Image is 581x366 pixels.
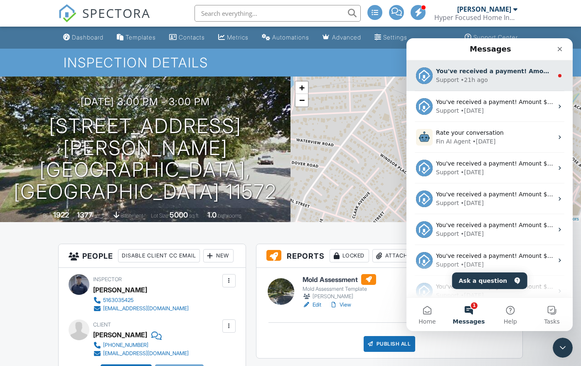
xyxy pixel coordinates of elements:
div: Dashboard [72,34,103,41]
div: 1377 [77,210,93,219]
div: Automations [272,34,309,41]
span: SPECTORA [82,4,150,22]
div: Locked [330,249,369,262]
img: Profile image for Support [10,183,26,200]
button: Ask a question [46,234,121,251]
span: basement [121,213,143,219]
div: • [DATE] [54,161,77,169]
span: Built [43,213,52,219]
img: Profile image for Support [10,152,26,169]
div: [EMAIL_ADDRESS][DOMAIN_NAME] [103,350,189,357]
span: Help [97,280,111,286]
div: [PERSON_NAME] [93,329,147,341]
a: Edit [303,301,321,309]
div: Attach [372,249,412,262]
a: Templates [113,30,159,45]
a: [EMAIL_ADDRESS][DOMAIN_NAME] [93,349,189,358]
div: • [DATE] [54,191,77,200]
div: • [DATE] [54,222,77,231]
h1: Inspection Details [64,55,518,70]
div: Publish All [364,336,416,352]
a: 5163035425 [93,296,189,304]
div: 5000 [170,210,188,219]
iframe: Intercom live chat [406,38,573,331]
div: Contacts [179,34,205,41]
div: Settings [383,34,407,41]
div: Metrics [227,34,249,41]
div: Disable Client CC Email [118,249,200,262]
div: [PERSON_NAME] [303,292,376,301]
div: Templates [126,34,156,41]
span: You've received a payment! Amount $650.00 Fee $0.00 Net $650.00 Transaction # Inspection [STREET_... [30,122,363,129]
a: [PHONE_NUMBER] [93,341,189,349]
img: The Best Home Inspection Software - Spectora [58,4,76,22]
a: View [330,301,351,309]
button: Tasks [125,260,166,293]
h1: [STREET_ADDRESS][PERSON_NAME] [GEOGRAPHIC_DATA], [GEOGRAPHIC_DATA] 11572 [13,115,277,203]
a: SPECTORA [58,11,150,29]
div: [PERSON_NAME] [457,5,511,13]
div: Support Center [473,34,518,41]
button: Help [83,260,125,293]
a: Contacts [166,30,208,45]
span: Inspector [93,276,122,282]
button: Messages [42,260,83,293]
span: Messages [46,280,78,286]
a: Dashboard [60,30,107,45]
h3: People [59,244,246,268]
input: Search everything... [194,5,361,22]
div: • [DATE] [54,253,77,262]
a: Zoom in [295,82,308,94]
a: Support Center [461,30,521,45]
div: Support [30,130,52,138]
div: Mold Assessment Template [303,286,376,292]
div: Support [30,253,52,262]
h6: Mold Assessment [303,274,376,285]
a: Automations (Advanced) [258,30,313,45]
img: Profile image for Support [10,214,26,230]
div: [EMAIL_ADDRESS][DOMAIN_NAME] [103,305,189,312]
div: [PHONE_NUMBER] [103,342,148,349]
h3: Reports [256,244,522,268]
div: Hyper Focused Home Inspections [434,13,517,22]
a: Mold Assessment Mold Assessment Template [PERSON_NAME] [303,274,376,301]
a: Advanced [319,30,364,45]
div: [PERSON_NAME] [93,284,147,296]
div: Advanced [332,34,361,41]
div: • [DATE] [54,130,77,138]
div: Support [30,191,52,200]
span: sq.ft. [189,213,199,219]
div: New [203,249,234,262]
div: 1922 [53,210,69,219]
span: bathrooms [218,213,241,219]
a: Settings [371,30,411,45]
span: Tasks [138,280,153,286]
span: Lot Size [151,213,168,219]
a: [EMAIL_ADDRESS][DOMAIN_NAME] [93,304,189,313]
iframe: Intercom live chat [553,338,573,358]
div: 5163035425 [103,297,133,304]
a: Metrics [215,30,252,45]
span: Home [12,280,29,286]
div: Support [30,222,52,231]
img: Profile image for Support [10,245,26,261]
div: 1.0 [207,210,217,219]
h3: [DATE] 3:00 pm - 3:00 pm [81,96,210,107]
div: Support [30,161,52,169]
span: sq. ft. [94,213,106,219]
span: Client [93,321,111,328]
a: Zoom out [295,94,308,106]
